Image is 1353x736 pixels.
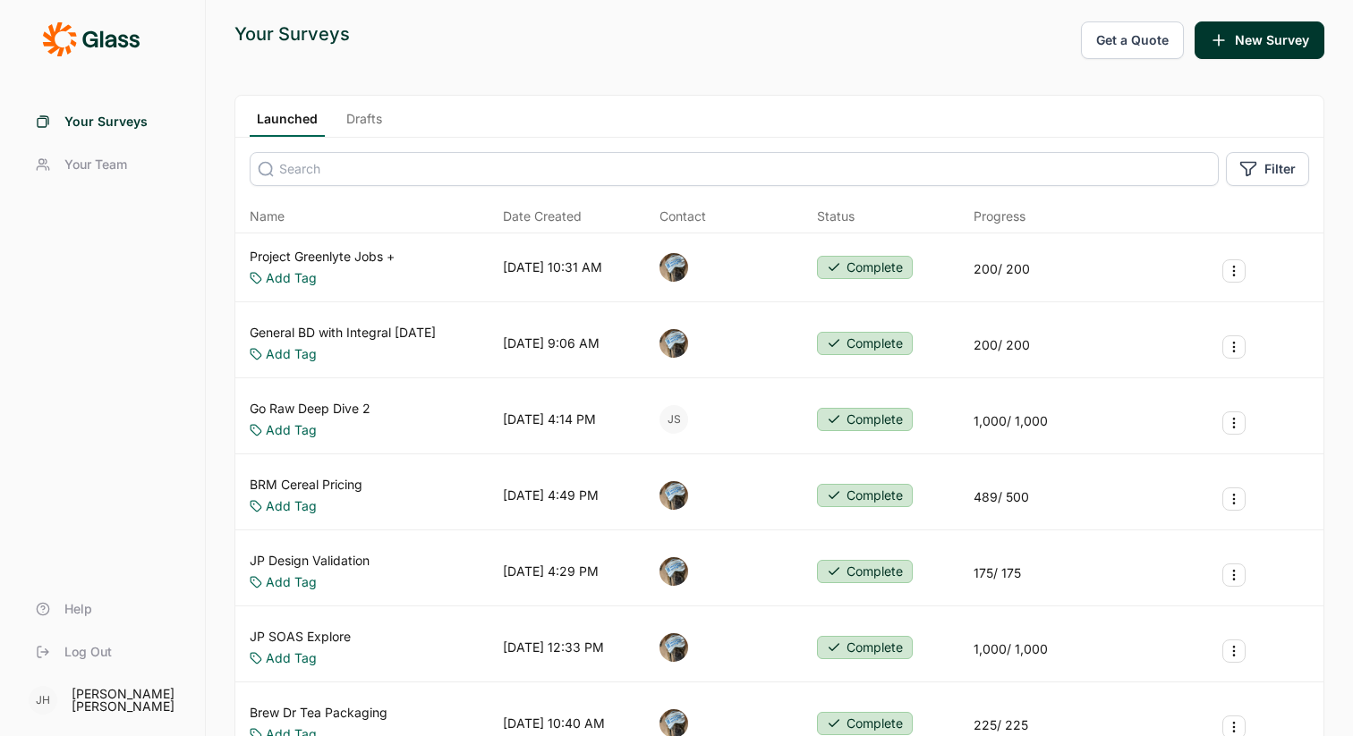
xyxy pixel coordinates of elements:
[250,704,387,722] a: Brew Dr Tea Packaging
[1195,21,1324,59] button: New Survey
[64,643,112,661] span: Log Out
[250,400,370,418] a: Go Raw Deep Dive 2
[64,113,148,131] span: Your Surveys
[817,484,913,507] button: Complete
[1222,487,1246,511] button: Survey Actions
[974,640,1048,658] div: 1,000 / 1,000
[503,563,599,580] div: [DATE] 4:29 PM
[974,412,1048,430] div: 1,000 / 1,000
[974,488,1029,506] div: 489 / 500
[266,269,317,287] a: Add Tag
[503,334,600,352] div: [DATE] 9:06 AM
[250,324,436,342] a: General BD with Integral [DATE]
[503,639,604,656] div: [DATE] 12:33 PM
[503,410,596,428] div: [DATE] 4:14 PM
[1222,335,1246,359] button: Survey Actions
[817,408,913,431] button: Complete
[266,345,317,363] a: Add Tag
[1222,411,1246,435] button: Survey Actions
[250,207,285,225] span: Name
[64,600,92,618] span: Help
[817,332,913,355] button: Complete
[974,336,1030,354] div: 200 / 200
[250,552,370,570] a: JP Design Validation
[503,258,602,276] div: [DATE] 10:31 AM
[817,636,913,659] button: Complete
[1226,152,1309,186] button: Filter
[659,405,688,434] div: JS
[659,207,706,225] div: Contact
[250,110,325,137] a: Launched
[659,557,688,586] img: ocn8z7iqvmiiaveqkfqd.png
[503,715,605,732] div: [DATE] 10:40 AM
[659,329,688,358] img: ocn8z7iqvmiiaveqkfqd.png
[64,156,127,173] span: Your Team
[1081,21,1184,59] button: Get a Quote
[974,207,1025,225] div: Progress
[974,564,1021,582] div: 175 / 175
[659,633,688,662] img: ocn8z7iqvmiiaveqkfqd.png
[1222,563,1246,587] button: Survey Actions
[659,481,688,510] img: ocn8z7iqvmiiaveqkfqd.png
[250,628,351,646] a: JP SOAS Explore
[503,207,582,225] span: Date Created
[974,260,1030,278] div: 200 / 200
[817,560,913,583] button: Complete
[817,207,855,225] div: Status
[974,716,1028,734] div: 225 / 225
[817,256,913,279] button: Complete
[817,712,913,735] button: Complete
[29,686,57,715] div: JH
[1222,639,1246,663] button: Survey Actions
[250,476,362,494] a: BRM Cereal Pricing
[266,649,317,667] a: Add Tag
[266,573,317,591] a: Add Tag
[266,421,317,439] a: Add Tag
[503,486,599,504] div: [DATE] 4:49 PM
[1264,160,1296,178] span: Filter
[659,253,688,282] img: ocn8z7iqvmiiaveqkfqd.png
[1222,259,1246,283] button: Survey Actions
[250,152,1219,186] input: Search
[339,110,389,137] a: Drafts
[266,497,317,515] a: Add Tag
[250,248,395,266] a: Project Greenlyte Jobs +
[72,688,183,713] div: [PERSON_NAME] [PERSON_NAME]
[234,21,350,47] div: Your Surveys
